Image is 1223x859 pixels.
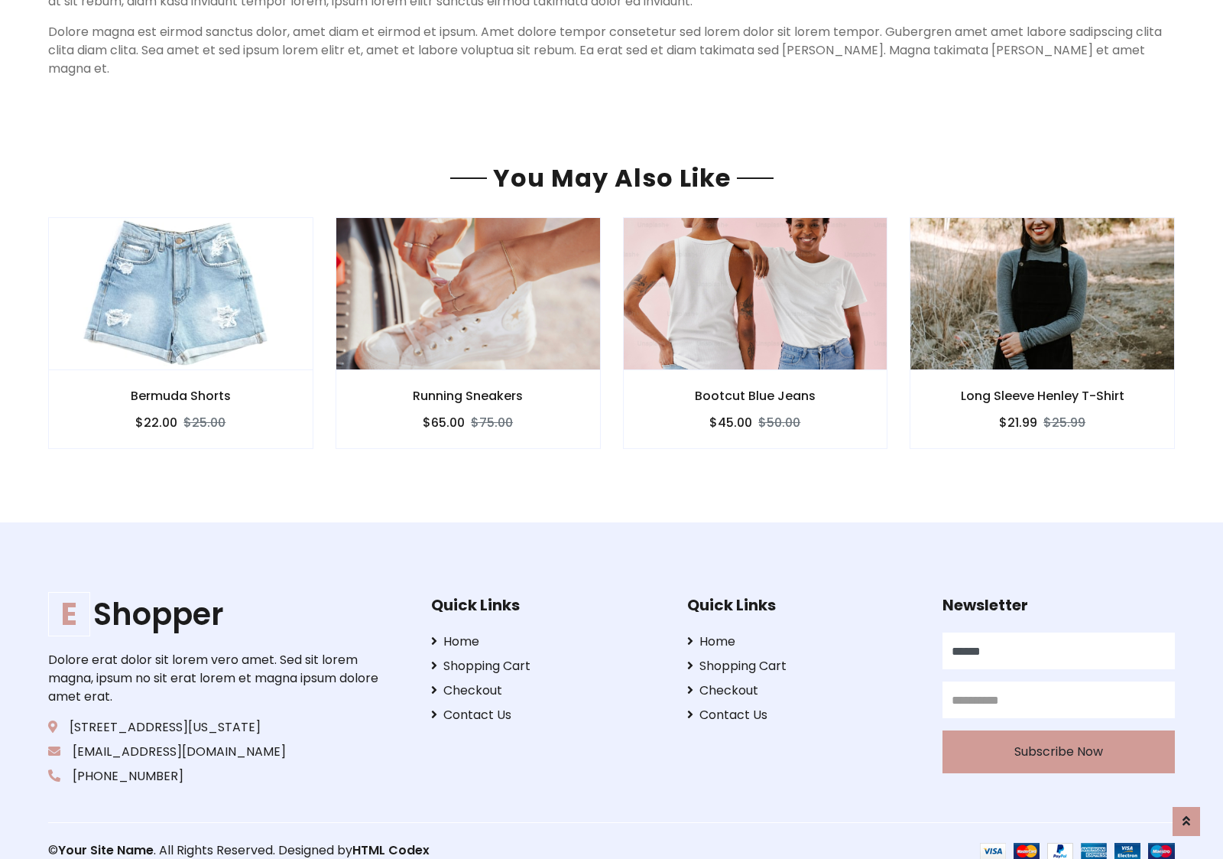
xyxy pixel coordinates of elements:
a: HTML Codex [352,841,430,859]
h5: Quick Links [687,596,920,614]
a: Bootcut Blue Jeans $45.00$50.00 [623,217,888,449]
h5: Quick Links [431,596,663,614]
h6: Bermuda Shorts [49,389,313,403]
a: Shopping Cart [431,657,663,675]
h6: $22.00 [135,415,177,430]
h6: Running Sneakers [336,389,600,403]
p: [EMAIL_ADDRESS][DOMAIN_NAME] [48,743,383,761]
a: Long Sleeve Henley T-Shirt $21.99$25.99 [910,217,1175,449]
a: Home [431,633,663,651]
h6: $65.00 [423,415,465,430]
p: Dolore erat dolor sit lorem vero amet. Sed sit lorem magna, ipsum no sit erat lorem et magna ipsu... [48,651,383,706]
a: Checkout [431,682,663,700]
p: [STREET_ADDRESS][US_STATE] [48,718,383,737]
span: E [48,592,90,636]
h5: Newsletter [942,596,1175,614]
button: Subscribe Now [942,730,1175,773]
a: Shopping Cart [687,657,920,675]
a: Home [687,633,920,651]
a: Contact Us [431,706,663,724]
a: EShopper [48,596,383,633]
del: $25.99 [1043,414,1085,431]
p: [PHONE_NUMBER] [48,767,383,786]
h6: $45.00 [709,415,752,430]
del: $75.00 [471,414,513,431]
h6: Bootcut Blue Jeans [624,389,887,403]
span: You May Also Like [487,161,737,195]
a: Running Sneakers $65.00$75.00 [336,217,601,449]
h1: Shopper [48,596,383,633]
a: Contact Us [687,706,920,724]
del: $50.00 [758,414,800,431]
del: $25.00 [183,414,225,431]
h6: Long Sleeve Henley T-Shirt [910,389,1174,403]
h6: $21.99 [999,415,1037,430]
a: Checkout [687,682,920,700]
p: Dolore magna est eirmod sanctus dolor, amet diam et eirmod et ipsum. Amet dolore tempor consetetu... [48,23,1175,78]
a: Your Site Name [58,841,154,859]
a: Bermuda Shorts $22.00$25.00 [48,217,313,449]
